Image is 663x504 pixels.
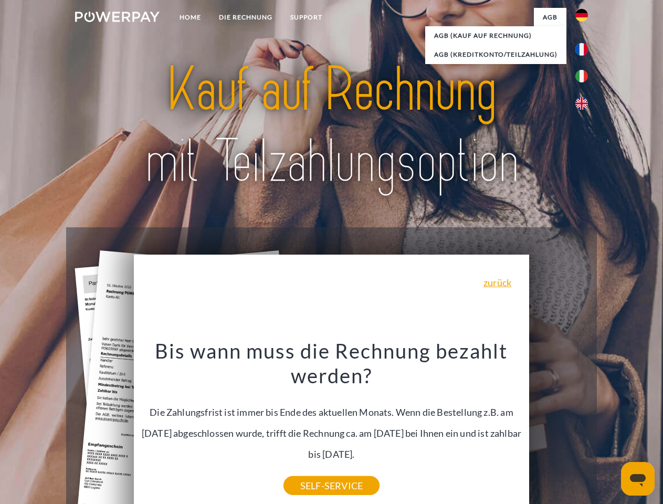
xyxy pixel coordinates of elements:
[210,8,281,27] a: DIE RECHNUNG
[534,8,566,27] a: agb
[575,97,588,110] img: en
[425,26,566,45] a: AGB (Kauf auf Rechnung)
[483,278,511,287] a: zurück
[281,8,331,27] a: SUPPORT
[575,43,588,56] img: fr
[575,70,588,82] img: it
[100,50,563,201] img: title-powerpay_de.svg
[621,462,655,496] iframe: Schaltfläche zum Öffnen des Messaging-Fensters
[575,9,588,22] img: de
[171,8,210,27] a: Home
[283,476,380,495] a: SELF-SERVICE
[425,45,566,64] a: AGB (Kreditkonto/Teilzahlung)
[140,338,523,486] div: Die Zahlungsfrist ist immer bis Ende des aktuellen Monats. Wenn die Bestellung z.B. am [DATE] abg...
[140,338,523,388] h3: Bis wann muss die Rechnung bezahlt werden?
[75,12,160,22] img: logo-powerpay-white.svg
